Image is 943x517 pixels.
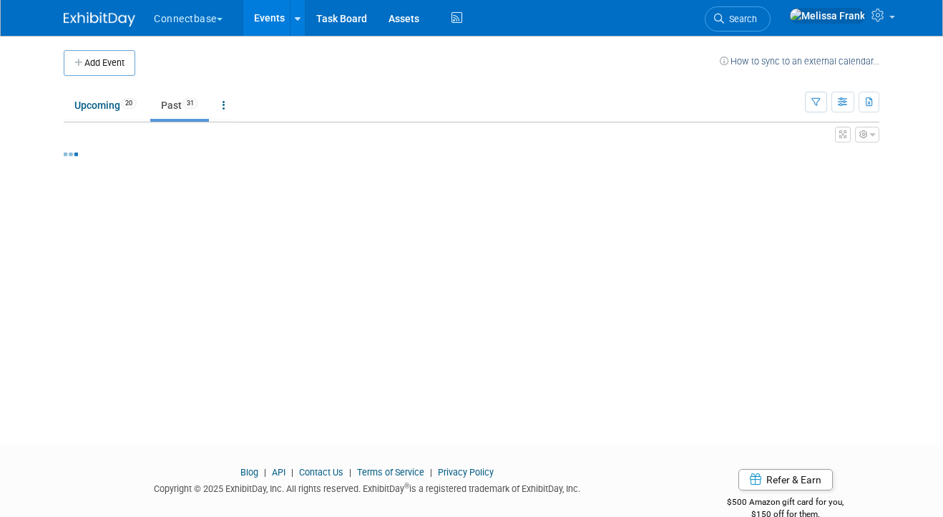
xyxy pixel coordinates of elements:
span: | [426,467,436,478]
a: Refer & Earn [738,469,833,491]
a: Blog [240,467,258,478]
sup: ® [404,482,409,490]
a: API [272,467,285,478]
span: 20 [121,98,137,109]
a: Search [705,6,771,32]
img: Melissa Frank [789,8,866,24]
span: | [288,467,297,478]
span: | [260,467,270,478]
div: Copyright © 2025 ExhibitDay, Inc. All rights reserved. ExhibitDay is a registered trademark of Ex... [64,479,670,496]
a: Privacy Policy [438,467,494,478]
span: | [346,467,355,478]
span: Search [724,14,757,24]
a: Terms of Service [357,467,424,478]
a: Upcoming20 [64,92,147,119]
a: Past31 [150,92,209,119]
img: ExhibitDay [64,12,135,26]
span: 31 [182,98,198,109]
a: How to sync to an external calendar... [720,56,879,67]
a: Contact Us [299,467,343,478]
button: Add Event [64,50,135,76]
img: loading... [64,153,78,156]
